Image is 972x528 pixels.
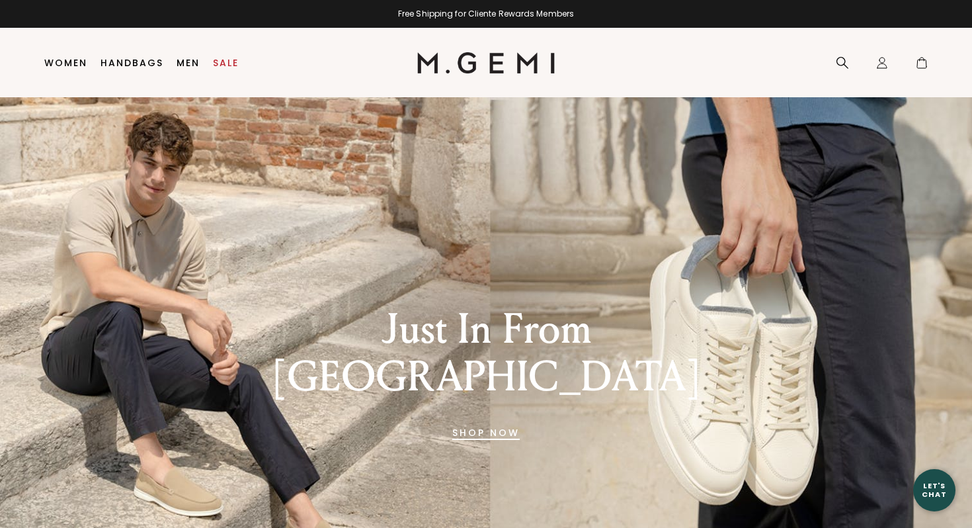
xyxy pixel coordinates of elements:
div: Let's Chat [913,482,955,498]
a: Sale [213,58,239,68]
a: Handbags [101,58,163,68]
img: M.Gemi [417,52,555,73]
div: Just In From [GEOGRAPHIC_DATA] [257,306,715,401]
a: Men [177,58,200,68]
a: Banner primary button [452,417,520,449]
a: Women [44,58,87,68]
